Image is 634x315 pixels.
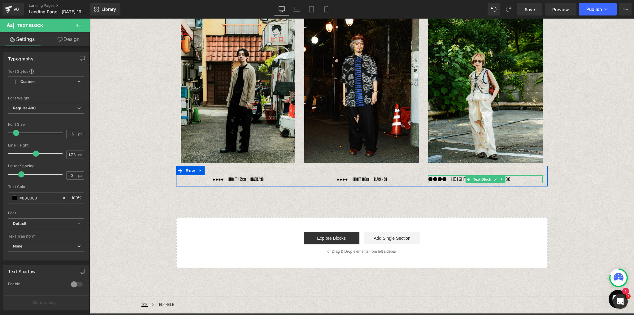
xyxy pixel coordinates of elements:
[13,244,23,248] b: None
[52,278,493,295] nav: パンくず
[8,282,65,288] div: Enable
[214,213,270,226] a: Explore Blocks
[13,221,26,226] i: Default
[20,195,59,201] input: Color
[552,6,569,13] span: Preview
[215,157,329,165] p: ●●●● HEIGHT 183cm BLACK / 38
[626,294,631,299] span: 1
[579,3,617,15] button: Publish
[2,3,24,15] a: v6
[502,3,515,15] button: Redo
[78,173,83,177] span: px
[8,164,84,168] div: Letter Spacing
[410,157,416,164] a: Expand / Collapse
[545,3,576,15] a: Preview
[613,294,628,309] iframe: Intercom live chat
[8,265,35,274] div: Text Shadow
[8,234,84,238] div: Text Transform
[95,147,107,157] span: Row
[13,106,36,110] b: Regular 400
[8,69,84,74] div: Text Styles
[97,231,448,235] p: or Drag & Drop elements from left sidebar
[29,9,88,14] span: Landing Page - [DATE] 19:01:56
[383,157,403,164] span: Text Block
[70,284,85,288] a: ELCHELE
[289,3,304,15] a: Laptop
[8,211,84,215] div: Font
[619,3,632,15] button: More
[274,3,289,15] a: Desktop
[78,153,83,157] span: em
[4,295,89,310] button: More settings
[586,7,602,12] span: Publish
[488,3,500,15] button: Undo
[78,132,83,136] span: px
[275,213,331,226] a: Add Single Section
[304,3,319,15] a: Tablet
[12,5,20,13] div: v6
[319,3,334,15] a: Mobile
[91,157,206,165] div: ●●●● HEIGHT 183cm BLACK / 38
[52,284,58,288] a: TOP
[90,3,120,15] a: New Library
[29,3,100,8] a: Landing Pages
[33,300,58,305] p: More settings
[46,32,91,46] a: Design
[8,96,84,100] div: Font Weight
[8,53,33,61] div: Typography
[8,122,84,127] div: Font Size
[69,193,84,203] div: %
[102,7,116,12] span: Library
[525,6,535,13] span: Save
[8,143,84,147] div: Line Height
[17,23,43,28] span: Text Block
[517,271,540,291] inbox-online-store-chat: Shopifyオンラインストアチャット
[107,147,115,157] a: Expand / Collapse
[8,185,84,189] div: Text Color
[20,79,35,85] b: Custom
